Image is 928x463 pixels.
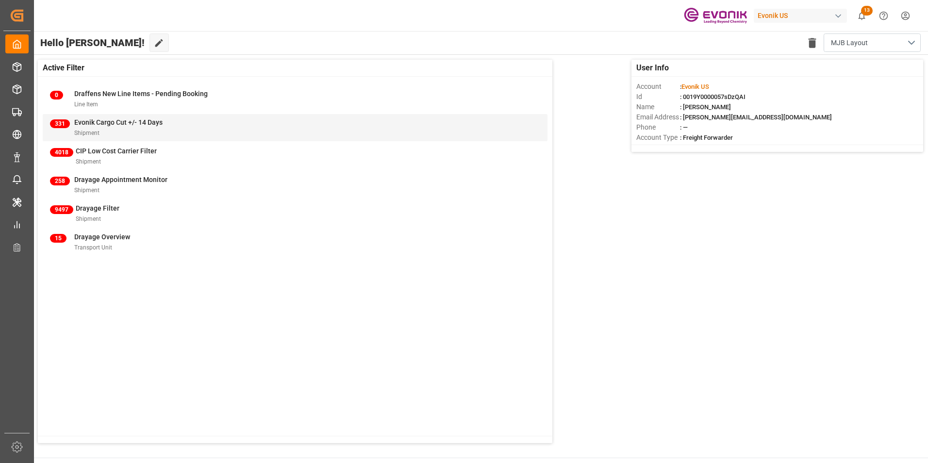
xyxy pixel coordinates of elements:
[50,203,540,224] a: 9497Drayage FilterShipment
[754,9,847,23] div: Evonik US
[74,118,163,126] span: Evonik Cargo Cut +/- 14 Days
[40,33,145,52] span: Hello [PERSON_NAME]!
[50,146,540,166] a: 4018CIP Low Cost Carrier FilterShipment
[851,5,873,27] button: show 13 new notifications
[636,92,680,102] span: Id
[861,6,873,16] span: 13
[754,6,851,25] button: Evonik US
[680,124,688,131] span: : —
[76,204,119,212] span: Drayage Filter
[76,147,157,155] span: CIP Low Cost Carrier Filter
[50,177,70,185] span: 258
[74,233,130,241] span: Drayage Overview
[636,102,680,112] span: Name
[636,62,669,74] span: User Info
[636,122,680,132] span: Phone
[74,90,208,98] span: Draffens New Line Items - Pending Booking
[74,101,98,108] span: Line Item
[50,89,540,109] a: 0Draffens New Line Items - Pending BookingLine Item
[50,175,540,195] a: 258Drayage Appointment MonitorShipment
[636,112,680,122] span: Email Address
[681,83,709,90] span: Evonik US
[831,38,868,48] span: MJB Layout
[76,158,101,165] span: Shipment
[680,103,731,111] span: : [PERSON_NAME]
[684,7,747,24] img: Evonik-brand-mark-Deep-Purple-RGB.jpeg_1700498283.jpeg
[43,62,84,74] span: Active Filter
[50,205,73,214] span: 9497
[76,215,101,222] span: Shipment
[50,148,73,157] span: 4018
[50,232,540,252] a: 15Drayage OverviewTransport Unit
[74,130,99,136] span: Shipment
[636,132,680,143] span: Account Type
[680,93,746,100] span: : 0019Y0000057sDzQAI
[50,91,63,99] span: 0
[636,82,680,92] span: Account
[680,83,709,90] span: :
[74,176,167,183] span: Drayage Appointment Monitor
[50,117,540,138] a: 331Evonik Cargo Cut +/- 14 DaysShipment
[824,33,921,52] button: open menu
[873,5,895,27] button: Help Center
[680,134,733,141] span: : Freight Forwarder
[50,119,70,128] span: 331
[50,234,66,243] span: 15
[74,187,99,194] span: Shipment
[680,114,832,121] span: : [PERSON_NAME][EMAIL_ADDRESS][DOMAIN_NAME]
[74,244,112,251] span: Transport Unit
